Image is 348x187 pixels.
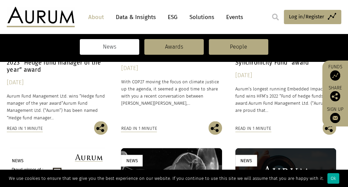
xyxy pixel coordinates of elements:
[272,14,279,20] img: search.svg
[235,124,271,132] div: Read in 1 minute
[235,71,336,80] div: [DATE]
[7,92,108,121] p: Aurum Fund Management Ltd. wins “Hedge fund manager of the year award”Aurum Fund Management Ltd. ...
[235,155,257,166] div: News
[153,101,186,106] span: [PERSON_NAME]
[121,155,143,166] div: News
[121,124,157,132] div: Read in 1 minute
[289,13,324,21] span: Log in/Register
[144,39,204,55] a: Awards
[323,121,336,135] img: Share this post
[330,113,340,123] img: Sign up to our newsletter
[208,121,222,135] img: Share this post
[186,11,218,23] a: Solutions
[80,39,139,55] a: News
[7,78,108,87] div: [DATE]
[164,11,181,23] a: ESG
[223,11,243,23] a: Events
[112,11,159,23] a: Data & Insights
[7,7,75,27] img: Aurum
[94,121,108,135] img: Share this post
[326,86,345,101] div: Share
[121,78,222,107] p: With COP27 moving the focus on climate justice up the agenda, it seemed a good time to share with...
[209,39,268,55] a: People
[7,124,43,132] div: Read in 1 minute
[7,155,29,166] div: News
[326,106,345,123] a: Sign up
[330,70,340,81] img: Access Funds
[326,64,345,81] a: Funds
[327,173,339,184] div: Ok
[235,85,336,114] p: Aurum’s longest running Embedded Impact® fund wins HFM’s 2022 “Fund of hedge funds” award.Aurum F...
[284,10,341,24] a: Log in/Register
[330,91,340,101] img: Share this post
[85,11,107,23] a: About
[121,64,222,73] div: [DATE]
